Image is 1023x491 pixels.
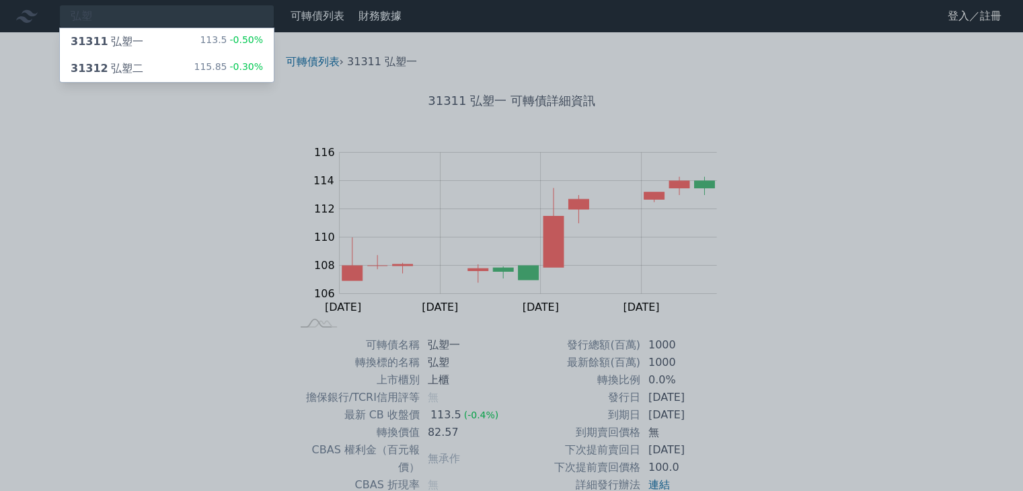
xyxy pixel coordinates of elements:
[956,426,1023,491] div: 聊天小工具
[71,35,108,48] span: 31311
[956,426,1023,491] iframe: Chat Widget
[227,61,263,72] span: -0.30%
[60,28,274,55] a: 31311弘塑一 113.5-0.50%
[71,34,143,50] div: 弘塑一
[71,62,108,75] span: 31312
[60,55,274,82] a: 31312弘塑二 115.85-0.30%
[200,34,263,50] div: 113.5
[194,61,263,77] div: 115.85
[227,34,263,45] span: -0.50%
[71,61,143,77] div: 弘塑二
